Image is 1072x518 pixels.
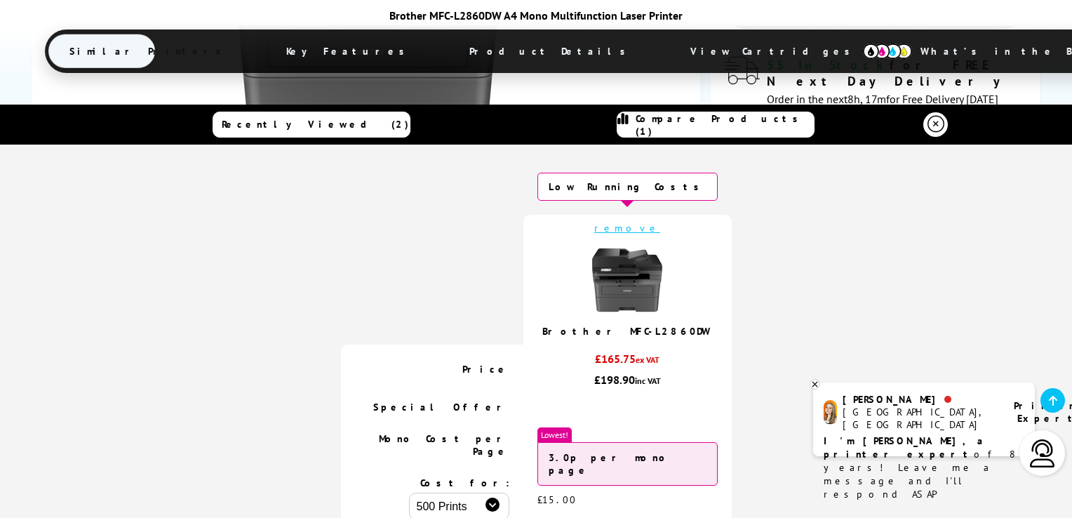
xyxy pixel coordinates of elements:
[537,493,577,506] span: £15.00
[537,373,718,387] div: £198.90
[48,34,250,68] span: Similar Printers
[635,376,661,386] span: inc VAT
[537,427,572,442] span: Lowest!
[767,92,998,122] span: Order in the next for Free Delivery [DATE] 25 September!
[448,34,654,68] span: Product Details
[636,354,659,365] span: ex VAT
[542,325,712,338] a: Brother MFC-L2860DW
[847,92,886,106] span: 8h, 17m
[420,477,509,489] span: Cost for:
[45,8,1027,22] div: Brother MFC-L2860DW A4 Mono Multifunction Laser Printer
[843,406,996,431] div: [GEOGRAPHIC_DATA], [GEOGRAPHIC_DATA]
[1029,439,1057,467] img: user-headset-light.svg
[549,451,671,477] strong: 3.0p per mono page
[213,112,410,138] a: Recently Viewed (2)
[863,44,912,59] img: cmyk-icon.svg
[636,112,814,138] span: Compare Products (1)
[824,434,1024,501] p: of 8 years! Leave me a message and I'll respond ASAP
[843,393,996,406] div: [PERSON_NAME]
[462,363,509,376] span: Price
[669,33,884,69] span: View Cartridges
[379,432,509,458] span: Mono Cost per Page
[222,118,409,131] span: Recently Viewed (2)
[725,57,1026,121] div: modal_delivery
[537,352,718,373] div: £165.75
[592,245,662,315] img: brother-MFC-L2860DW-front-small.jpg
[824,400,837,425] img: amy-livechat.png
[824,434,987,460] b: I'm [PERSON_NAME], a printer expert
[373,401,509,413] span: Special Offer
[265,34,433,68] span: Key Features
[617,112,815,138] a: Compare Products (1)
[594,222,660,234] a: remove
[537,173,718,201] div: Low Running Costs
